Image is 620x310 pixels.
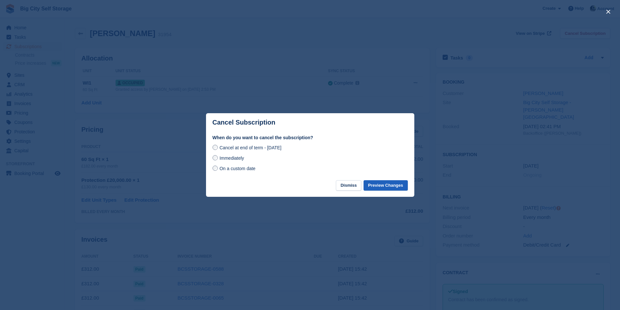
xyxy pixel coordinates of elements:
button: Preview Changes [364,180,408,191]
span: Cancel at end of term - [DATE] [219,145,281,150]
button: Dismiss [336,180,361,191]
span: Immediately [219,155,244,161]
input: Immediately [213,155,218,160]
input: On a custom date [213,166,218,171]
input: Cancel at end of term - [DATE] [213,145,218,150]
button: close [603,7,613,17]
label: When do you want to cancel the subscription? [213,134,408,141]
p: Cancel Subscription [213,119,275,126]
span: On a custom date [219,166,255,171]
